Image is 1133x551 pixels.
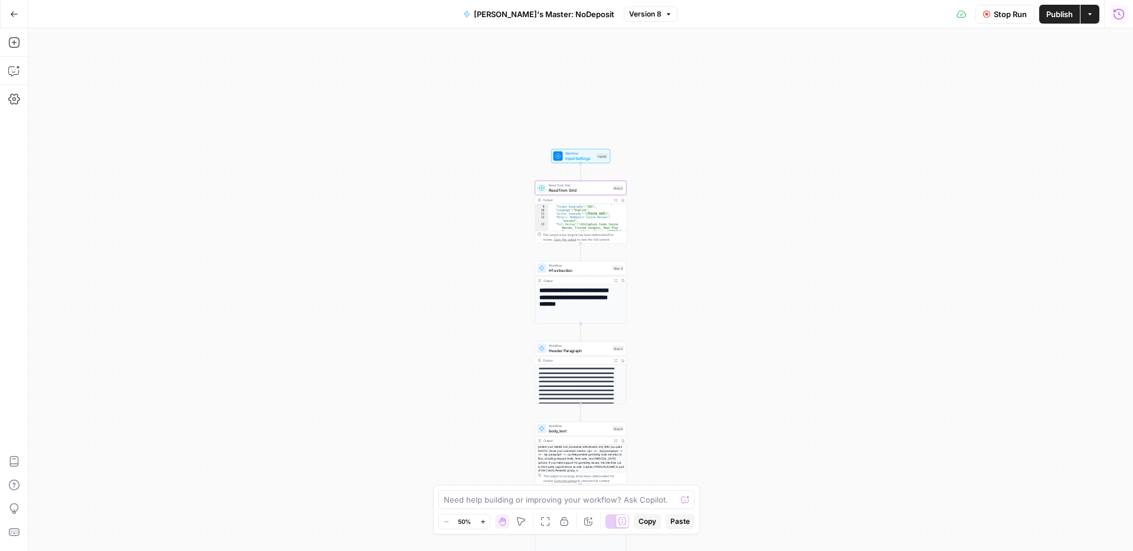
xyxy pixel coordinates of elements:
[549,187,610,193] span: Read from Grid
[994,8,1027,20] span: Stop Run
[458,517,471,526] span: 50%
[580,324,582,341] g: Edge from step_4 to step_3
[554,238,577,241] span: Copy the output
[456,5,621,24] button: [PERSON_NAME]'s Master: NoDeposit
[549,343,610,348] span: Workflow
[549,347,610,353] span: Header Paragraph
[1046,8,1073,20] span: Publish
[549,263,610,268] span: Workflow
[535,209,548,212] div: 10
[580,404,582,421] g: Edge from step_3 to step_8
[543,232,624,242] div: This output is too large & has been abbreviated for review. to view the full content.
[535,149,627,163] div: WorkflowInput SettingsInputs
[624,6,677,22] button: Version 8
[543,358,610,363] div: Output
[666,514,695,529] button: Paste
[613,346,624,351] div: Step 3
[670,516,690,527] span: Paste
[535,216,548,223] div: 12
[1039,5,1080,24] button: Publish
[597,153,608,159] div: Inputs
[613,185,624,191] div: Step 2
[580,163,582,181] g: Edge from start to step_2
[638,516,656,527] span: Copy
[535,212,548,216] div: 11
[549,267,610,273] span: H1 extraction
[975,5,1034,24] button: Stop Run
[565,151,595,156] span: Workflow
[549,428,610,434] span: body_text
[580,244,582,261] g: Edge from step_2 to step_4
[549,424,610,428] span: Workflow
[613,265,624,271] div: Step 4
[629,9,662,19] span: Version 8
[549,183,610,188] span: Read from Grid
[613,426,624,431] div: Step 8
[634,514,661,529] button: Copy
[535,422,627,484] div: Workflowbody_textStep 8Output<!-- wp:heading {"level":2,"className":"wp-block-heading"} --> <h2 c...
[565,155,595,161] span: Input Settings
[543,473,624,483] div: This output is too large & has been abbreviated for review. to view the full content.
[535,181,627,244] div: Read from GridRead from GridStep 2Output /casinos/captain-cooks-casino", "Target Geography":"USA"...
[474,8,614,20] span: [PERSON_NAME]'s Master: NoDeposit
[554,478,577,482] span: Copy the output
[543,198,610,202] div: Output
[543,278,610,283] div: Output
[535,205,548,209] div: 9
[543,438,610,443] div: Output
